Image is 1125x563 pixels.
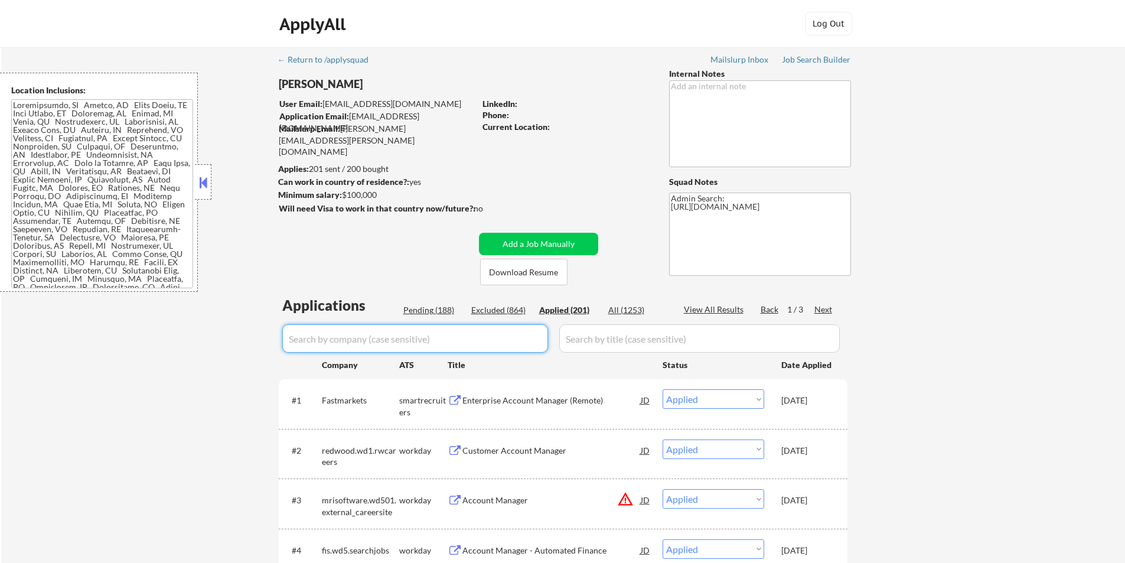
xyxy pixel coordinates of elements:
div: [PERSON_NAME][EMAIL_ADDRESS][PERSON_NAME][DOMAIN_NAME] [279,123,475,158]
div: Job Search Builder [782,56,851,64]
div: no [474,203,507,214]
div: [DATE] [781,395,833,406]
div: View All Results [684,304,747,315]
div: ← Return to /applysquad [278,56,380,64]
div: Back [761,304,780,315]
div: Account Manager - Automated Finance [462,545,641,557]
strong: Minimum salary: [278,190,342,200]
div: Internal Notes [669,68,851,80]
div: 201 sent / 200 bought [278,163,475,175]
div: smartrecruiters [399,395,448,418]
div: ApplyAll [279,14,349,34]
div: $100,000 [278,189,475,201]
div: #2 [292,445,312,457]
div: Applied (201) [539,304,598,316]
strong: LinkedIn: [482,99,517,109]
div: workday [399,545,448,557]
div: Pending (188) [403,304,462,316]
div: mrisoftware.wd501.external_careersite [322,494,399,518]
strong: Phone: [482,110,509,120]
div: Enterprise Account Manager (Remote) [462,395,641,406]
button: Log Out [805,12,852,35]
div: workday [399,494,448,506]
div: Location Inclusions: [11,84,193,96]
div: [DATE] [781,545,833,557]
button: warning_amber [617,491,634,507]
div: JD [640,440,651,461]
input: Search by company (case sensitive) [282,324,548,353]
a: Mailslurp Inbox [710,55,769,67]
div: #1 [292,395,312,406]
div: ATS [399,359,448,371]
div: redwood.wd1.rwcareers [322,445,399,468]
strong: Can work in country of residence?: [278,177,409,187]
div: 1 / 3 [787,304,814,315]
div: Fastmarkets [322,395,399,406]
a: Job Search Builder [782,55,851,67]
div: Excluded (864) [471,304,530,316]
div: Mailslurp Inbox [710,56,769,64]
strong: Current Location: [482,122,550,132]
div: JD [640,539,651,561]
button: Add a Job Manually [479,233,598,255]
div: [EMAIL_ADDRESS][DOMAIN_NAME] [279,98,475,110]
div: [EMAIL_ADDRESS][DOMAIN_NAME] [279,110,475,134]
div: JD [640,489,651,510]
div: All (1253) [608,304,667,316]
div: Date Applied [781,359,833,371]
div: [DATE] [781,445,833,457]
div: Status [663,354,764,375]
button: Download Resume [480,259,568,285]
div: Account Manager [462,494,641,506]
div: #3 [292,494,312,506]
div: [PERSON_NAME] [279,77,521,92]
div: JD [640,389,651,411]
div: Company [322,359,399,371]
input: Search by title (case sensitive) [559,324,840,353]
strong: Application Email: [279,111,349,121]
div: Title [448,359,651,371]
strong: Mailslurp Email: [279,123,340,134]
a: ← Return to /applysquad [278,55,380,67]
strong: Will need Visa to work in that country now/future?: [279,203,475,213]
div: yes [278,176,471,188]
div: Squad Notes [669,176,851,188]
div: [DATE] [781,494,833,506]
div: Next [814,304,833,315]
div: workday [399,445,448,457]
div: fis.wd5.searchjobs [322,545,399,557]
strong: Applies: [278,164,309,174]
div: Applications [282,298,399,313]
strong: User Email: [279,99,322,109]
div: #4 [292,545,312,557]
div: Customer Account Manager [462,445,641,457]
